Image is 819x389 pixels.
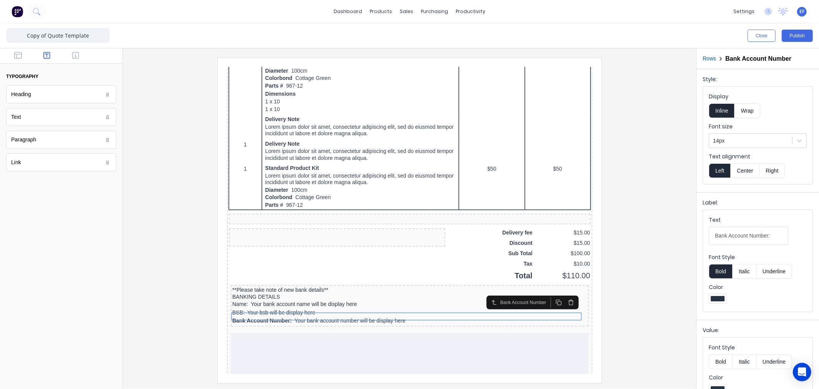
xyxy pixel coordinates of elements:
[709,283,807,291] label: Color
[703,199,813,209] div: Label:
[709,227,788,245] input: Text
[709,354,732,369] button: Bold
[709,123,807,130] label: Font size
[326,230,338,241] button: Duplicate
[6,70,116,83] button: typography
[799,8,804,15] span: EF
[6,108,116,126] div: Text
[338,230,350,241] button: Delete
[6,28,110,43] input: Enter template name here
[12,6,23,17] img: Factory
[703,75,813,86] div: Style:
[748,30,776,42] button: Close
[6,85,116,103] div: Heading
[452,6,489,17] div: productivity
[709,153,807,160] label: Text alignment
[709,374,807,381] label: Color
[2,216,364,373] div: **Please take note of new bank details**BANKING DETAILSName:Your bank account name will be displa...
[396,6,417,17] div: sales
[709,93,807,100] label: Display
[709,344,807,351] label: Font Style
[5,226,360,233] div: BANKING DETAILS
[782,30,813,42] button: Publish
[11,158,21,166] div: Link
[709,103,735,118] button: Inline
[725,55,791,62] h2: Bank Account Number
[732,354,756,369] button: Italic
[366,6,396,17] div: products
[756,354,792,369] button: Underline
[703,55,716,63] button: Rows
[5,233,360,241] div: Name:Your bank account name will be display here
[735,103,760,118] button: Wrap
[732,264,756,279] button: Italic
[5,241,360,250] div: BSB:Your bsb will be display here
[11,136,36,144] div: Paragraph
[11,90,31,98] div: Heading
[261,230,273,241] button: Select parent
[709,253,807,261] label: Font Style
[417,6,452,17] div: purchasing
[330,6,366,17] a: dashboard
[11,113,21,121] div: Text
[709,216,788,227] div: Text
[6,131,116,149] div: Paragraph
[5,219,360,226] div: **Please take note of new bank details**
[759,163,785,178] button: Right
[730,163,759,178] button: Center
[709,264,732,279] button: Bold
[730,6,758,17] div: settings
[709,163,730,178] button: Left
[6,153,116,171] div: Link
[756,264,792,279] button: Underline
[703,326,813,337] div: Value:
[273,232,322,239] div: Bank Account Number
[6,73,38,80] div: typography
[5,249,360,258] div: Bank Account Number:Your bank account number will be display here
[793,363,811,381] div: Open Intercom Messenger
